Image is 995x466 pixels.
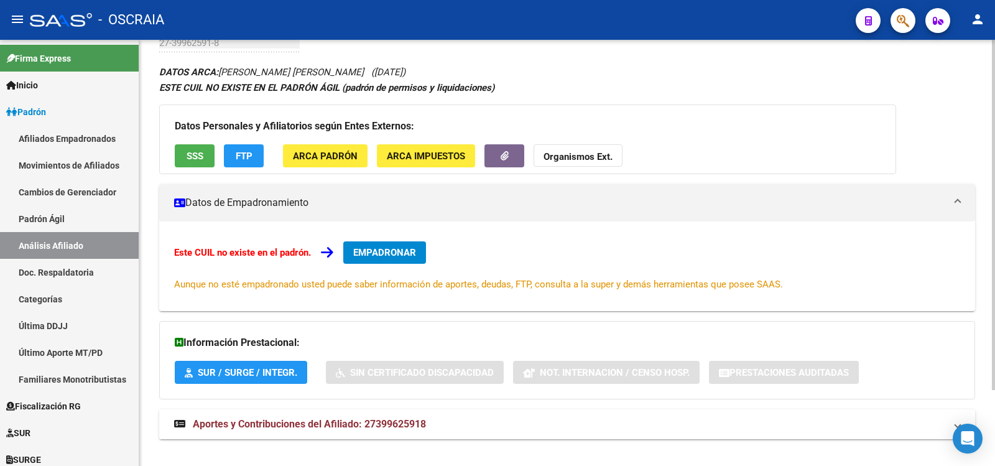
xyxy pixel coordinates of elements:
span: [PERSON_NAME] [PERSON_NAME] [159,67,364,78]
span: ARCA Impuestos [387,151,465,162]
span: FTP [236,151,252,162]
span: Not. Internacion / Censo Hosp. [540,367,690,378]
button: Not. Internacion / Censo Hosp. [513,361,700,384]
span: ARCA Padrón [293,151,358,162]
h3: Información Prestacional: [175,334,960,352]
button: Organismos Ext. [534,144,622,167]
span: SUR / SURGE / INTEGR. [198,367,297,378]
span: SUR [6,426,30,440]
button: EMPADRONAR [343,241,426,264]
strong: Este CUIL no existe en el padrón. [174,247,311,258]
strong: DATOS ARCA: [159,67,218,78]
button: ARCA Impuestos [377,144,475,167]
button: SSS [175,144,215,167]
button: FTP [224,144,264,167]
div: Open Intercom Messenger [953,424,983,454]
span: Inicio [6,78,38,92]
mat-expansion-panel-header: Datos de Empadronamiento [159,184,975,221]
strong: ESTE CUIL NO EXISTE EN EL PADRÓN ÁGIL (padrón de permisos y liquidaciones) [159,82,494,93]
span: Sin Certificado Discapacidad [350,367,494,378]
span: Padrón [6,105,46,119]
button: ARCA Padrón [283,144,368,167]
button: SUR / SURGE / INTEGR. [175,361,307,384]
span: Prestaciones Auditadas [729,367,849,378]
span: Aunque no esté empadronado usted puede saber información de aportes, deudas, FTP, consulta a la s... [174,279,783,290]
mat-icon: person [970,12,985,27]
button: Sin Certificado Discapacidad [326,361,504,384]
mat-panel-title: Datos de Empadronamiento [174,196,945,210]
h3: Datos Personales y Afiliatorios según Entes Externos: [175,118,881,135]
span: - OSCRAIA [98,6,164,34]
span: Firma Express [6,52,71,65]
span: SSS [187,151,203,162]
span: Aportes y Contribuciones del Afiliado: 27399625918 [193,418,426,430]
mat-icon: menu [10,12,25,27]
span: EMPADRONAR [353,247,416,258]
mat-expansion-panel-header: Aportes y Contribuciones del Afiliado: 27399625918 [159,409,975,439]
strong: Organismos Ext. [544,151,613,162]
div: Datos de Empadronamiento [159,221,975,311]
span: Fiscalización RG [6,399,81,413]
button: Prestaciones Auditadas [709,361,859,384]
span: ([DATE]) [371,67,405,78]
